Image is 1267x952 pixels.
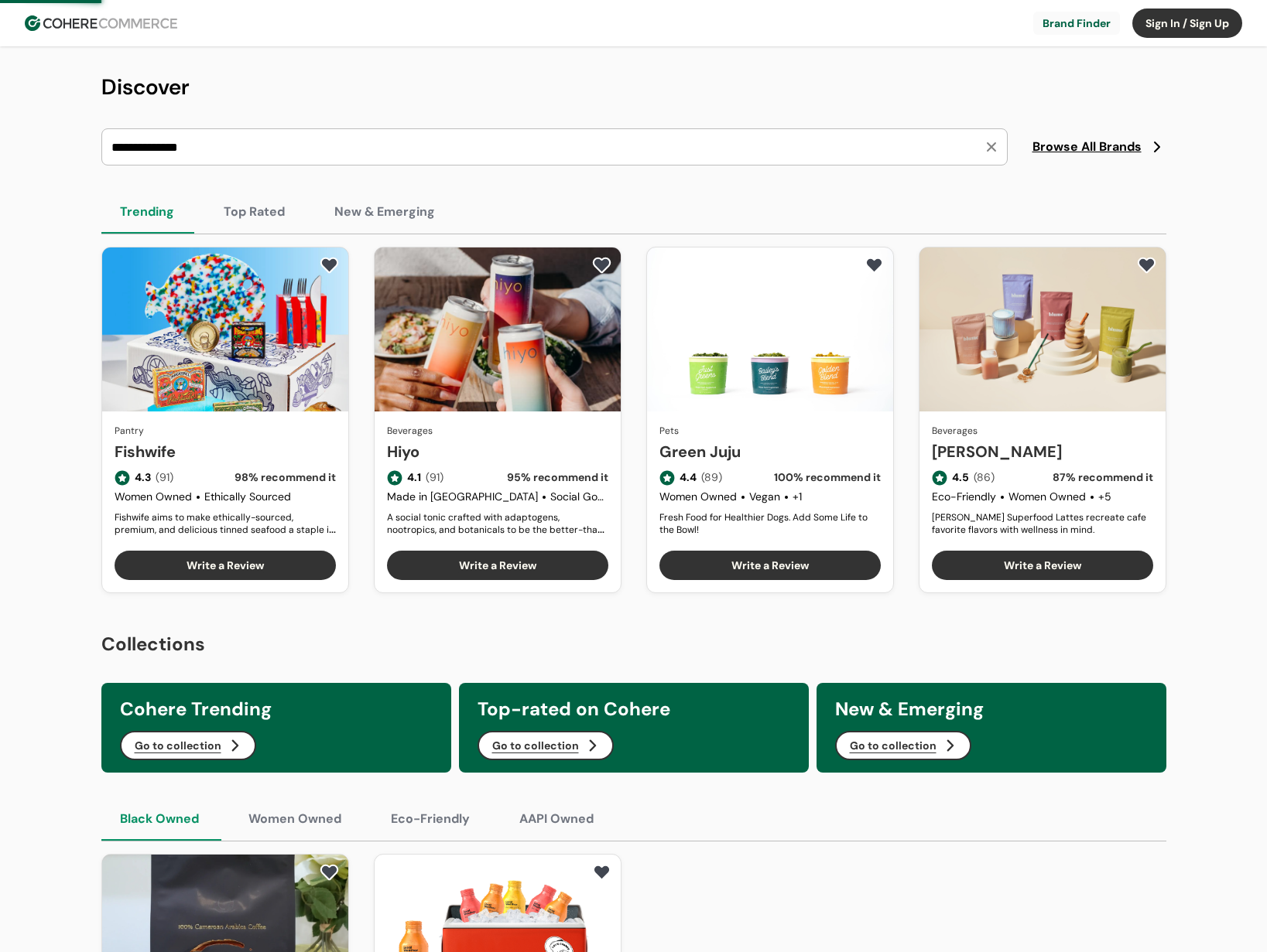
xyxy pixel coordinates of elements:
[589,254,615,277] button: add to favorite
[372,797,488,841] button: Eco-Friendly
[1132,9,1242,38] button: Sign In / Sign Up
[589,861,615,884] button: add to favorite
[478,731,614,760] button: Go to collection
[659,440,881,463] a: Green Juju
[835,695,1148,723] h3: New & Emerging
[316,190,454,234] button: New & Emerging
[478,695,790,723] h3: Top-rated on Cohere
[101,797,217,841] button: Black Owned
[387,551,608,580] button: Write a Review
[501,797,612,841] button: AAPI Owned
[101,630,1166,658] h2: Collections
[317,254,342,277] button: add to favorite
[1032,138,1142,156] span: Browse All Brands
[115,440,336,463] a: Fishwife
[1134,254,1159,277] button: add to favorite
[387,440,608,463] a: Hiyo
[317,861,342,884] button: add to favorite
[120,731,256,760] button: Go to collection
[25,15,177,31] img: Cohere Logo
[205,190,303,234] button: Top Rated
[115,551,336,580] button: Write a Review
[932,551,1153,580] button: Write a Review
[230,797,360,841] button: Women Owned
[659,551,881,580] button: Write a Review
[835,731,971,760] button: Go to collection
[120,695,433,723] h3: Cohere Trending
[101,190,193,234] button: Trending
[861,254,887,277] button: add to favorite
[932,440,1153,463] a: [PERSON_NAME]
[101,73,190,101] span: Discover
[1032,138,1166,156] a: Browse All Brands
